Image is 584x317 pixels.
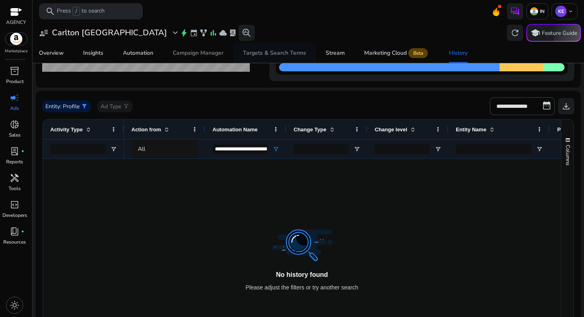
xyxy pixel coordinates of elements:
[238,25,255,41] button: search_insights
[60,102,79,111] p: : Profile
[81,103,88,109] span: filter_alt
[209,29,217,37] span: bar_chart
[6,19,26,26] p: AGENCY
[6,158,23,165] p: Reports
[10,93,19,103] span: campaign
[10,146,19,156] span: lab_profile
[10,66,19,76] span: inventory_2
[3,238,26,246] p: Resources
[138,145,145,153] span: All
[9,185,21,192] p: Tools
[10,105,19,112] p: Ads
[456,144,531,154] input: Entity Name Filter Input
[542,29,577,37] p: Feature Guide
[6,78,24,85] p: Product
[131,126,161,133] span: Action from
[200,29,208,37] span: family_history
[364,50,429,56] div: Marketing Cloud
[83,50,103,56] div: Insights
[73,7,80,16] span: /
[526,24,581,42] button: schoolFeature Guide
[294,144,349,154] input: Change Type Filter Input
[557,126,580,133] span: Previous
[9,131,21,139] p: Sales
[5,48,28,54] p: Marketplace
[21,150,24,153] span: fiber_manual_record
[2,212,27,219] p: Developers
[229,29,237,37] span: lab_profile
[50,126,83,133] span: Activity Type
[558,98,574,114] button: download
[213,126,258,133] span: Automation Name
[170,28,180,38] span: expand_more
[50,144,105,154] input: Activity Type Filter Input
[564,145,571,165] span: Columns
[326,50,345,56] div: Stream
[567,8,574,15] span: keyboard_arrow_down
[435,146,441,152] button: Open Filter Menu
[510,28,520,38] span: refresh
[408,48,428,58] span: Beta
[10,300,19,310] span: light_mode
[213,144,268,154] input: Automation Name Filter Input
[10,200,19,210] span: code_blocks
[456,126,486,133] span: Entity Name
[219,29,227,37] span: cloud
[294,126,326,133] span: Change Type
[375,144,430,154] input: Change level Filter Input
[39,28,49,38] span: user_attributes
[190,29,198,37] span: event
[242,28,251,38] span: search_insights
[273,146,279,152] button: Open Filter Menu
[555,6,567,17] p: KE
[123,50,153,56] div: Automation
[173,50,223,56] div: Campaign Manager
[10,227,19,236] span: book_4
[561,101,571,111] span: download
[10,173,19,183] span: handyman
[354,146,360,152] button: Open Filter Menu
[45,102,60,111] p: Entity
[180,29,188,37] span: bolt
[375,126,407,133] span: Change level
[21,230,24,233] span: fiber_manual_record
[110,146,117,152] button: Open Filter Menu
[45,6,55,16] span: search
[507,25,523,41] button: refresh
[10,120,19,129] span: donut_small
[449,50,468,56] div: History
[39,50,64,56] div: Overview
[52,28,167,38] h3: Carlton [GEOGRAPHIC_DATA]
[538,8,545,15] p: IN
[243,50,306,56] div: Targets & Search Terms
[57,7,105,16] p: Press to search
[530,7,538,15] img: in.svg
[530,28,540,38] span: school
[536,146,543,152] button: Open Filter Menu
[5,33,27,45] img: amazon.svg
